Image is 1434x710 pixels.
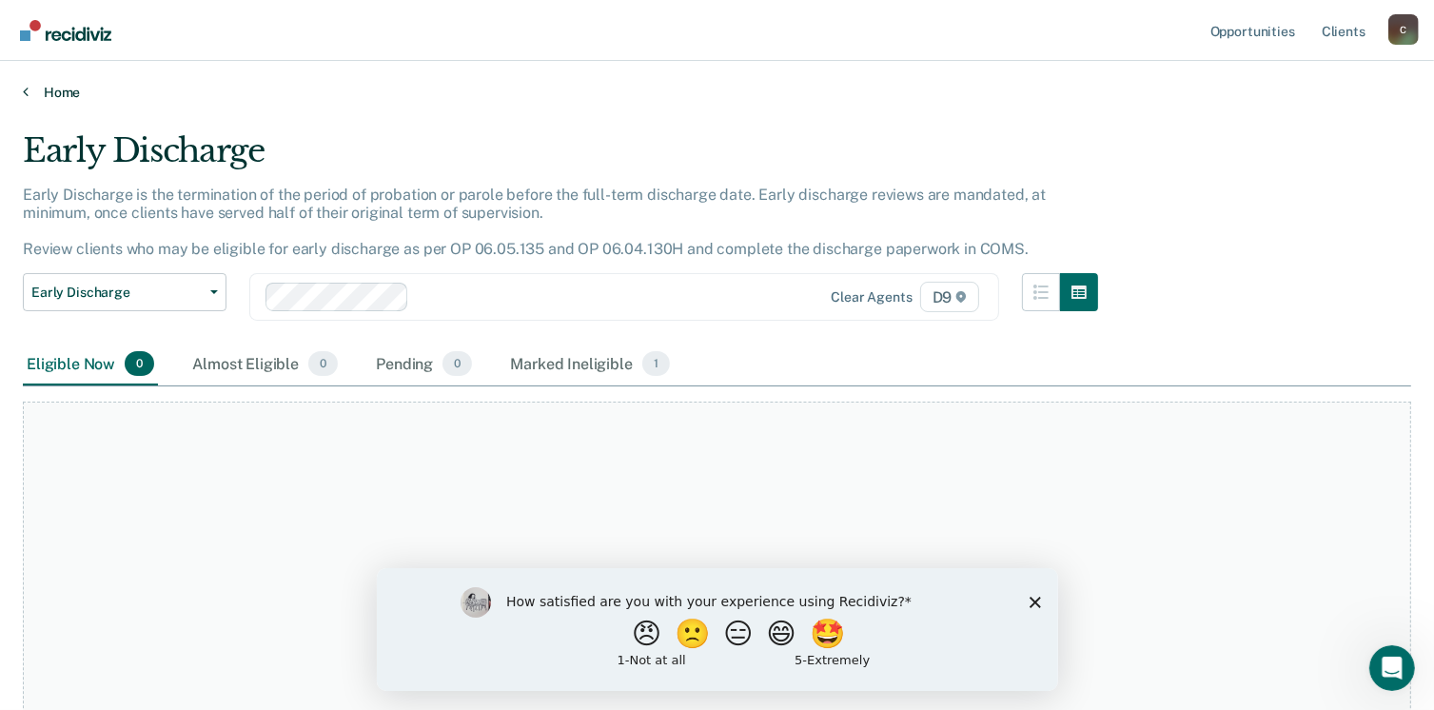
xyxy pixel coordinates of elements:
div: Eligible Now0 [23,344,158,385]
span: 0 [308,351,338,376]
div: Early Discharge [23,131,1098,186]
iframe: Survey by Kim from Recidiviz [377,568,1058,691]
a: Home [23,84,1411,101]
div: Pending0 [372,344,476,385]
iframe: Intercom live chat [1369,645,1415,691]
div: At this time, there are no clients who are Eligible Now. Please navigate to one of the other tabs. [370,591,1064,632]
div: C [1388,14,1419,45]
button: Profile dropdown button [1388,14,1419,45]
div: Almost Eligible0 [188,344,342,385]
div: Marked Ineligible1 [506,344,674,385]
p: Early Discharge is the termination of the period of probation or parole before the full-term disc... [23,186,1046,259]
span: D9 [920,282,980,312]
button: Early Discharge [23,273,226,311]
img: Recidiviz [20,20,111,41]
span: 0 [125,351,154,376]
span: 1 [642,351,670,376]
div: Clear agents [831,289,912,306]
span: Early Discharge [31,285,203,301]
span: 0 [442,351,472,376]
